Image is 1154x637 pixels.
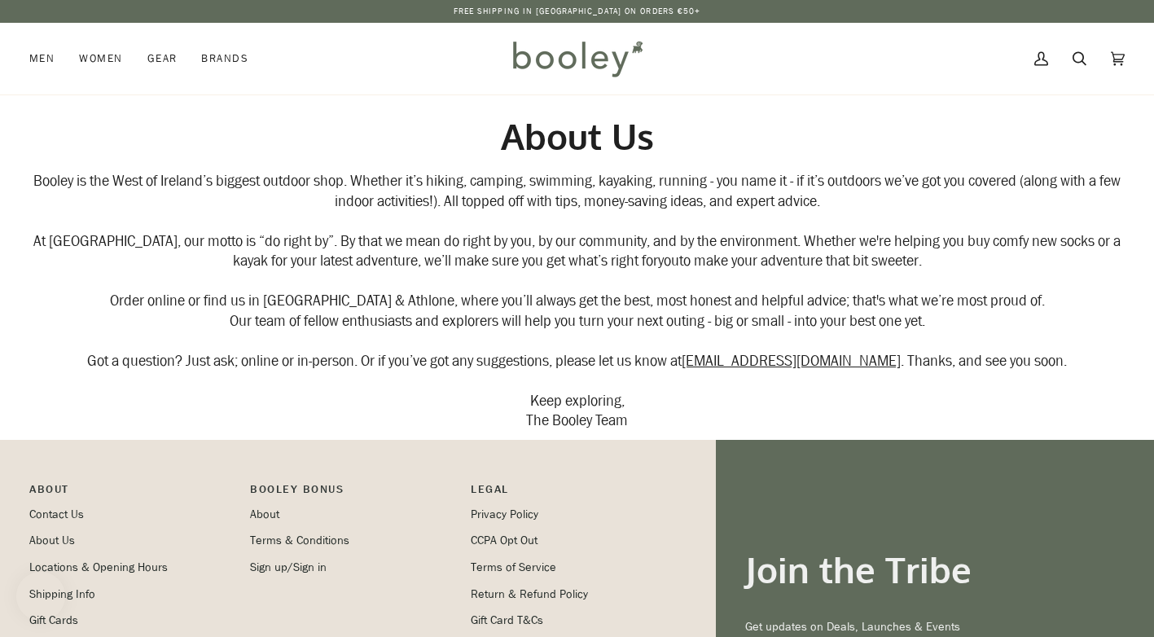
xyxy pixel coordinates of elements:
h2: About Us [29,114,1125,159]
a: Men [29,23,67,94]
p: Pipeline_Footer Main [29,481,234,506]
span: Men [29,51,55,67]
p: Pipeline_Footer Sub [471,481,675,506]
a: Terms & Conditions [250,533,349,548]
a: Terms of Service [471,560,556,575]
a: Gear [135,23,190,94]
span: Booley is the West of Ireland’s biggest outdoor shop. Whether it’s hiking, camping, swimming, kay... [33,171,1121,212]
span: Brands [201,51,248,67]
span: Keep exploring, [530,390,625,411]
span: you [658,251,679,271]
a: [EMAIL_ADDRESS][DOMAIN_NAME] [682,350,901,371]
span: At [GEOGRAPHIC_DATA], our motto is “do right by”. By that we mean do right by you, by our communi... [33,231,1121,271]
span: to make your adventure that bit sweeter. [679,251,922,271]
a: Brands [189,23,261,94]
p: Get updates on Deals, Launches & Events [745,618,1125,636]
img: Booley [506,35,648,82]
a: Locations & Opening Hours [29,560,168,575]
span: . Thanks, and see you soon. [901,350,1067,371]
a: Contact Us [29,507,84,522]
iframe: Button to open loyalty program pop-up [16,572,65,621]
a: Sign up/Sign in [250,560,327,575]
span: Women [79,51,122,67]
a: Gift Card T&Cs [471,613,543,628]
span: Order online or find us in [GEOGRAPHIC_DATA] & Athlone, where you’ll always get the best, most ho... [110,291,1045,311]
h3: Join the Tribe [745,547,1125,592]
a: About [250,507,279,522]
p: Free Shipping in [GEOGRAPHIC_DATA] on Orders €50+ [454,5,701,18]
a: About Us [29,533,75,548]
a: Return & Refund Policy [471,586,588,602]
span: Gear [147,51,178,67]
a: Women [67,23,134,94]
p: Booley Bonus [250,481,454,506]
a: CCPA Opt Out [471,533,538,548]
span: Our team of fellow enthusiasts and explorers will help you turn your next outing - big or small -... [230,310,925,331]
span: The Booley Team [526,411,628,431]
span: Got a question? Just ask; online or in-person. Or if you’ve got any suggestions, please let us kn... [87,350,682,371]
a: Privacy Policy [471,507,538,522]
